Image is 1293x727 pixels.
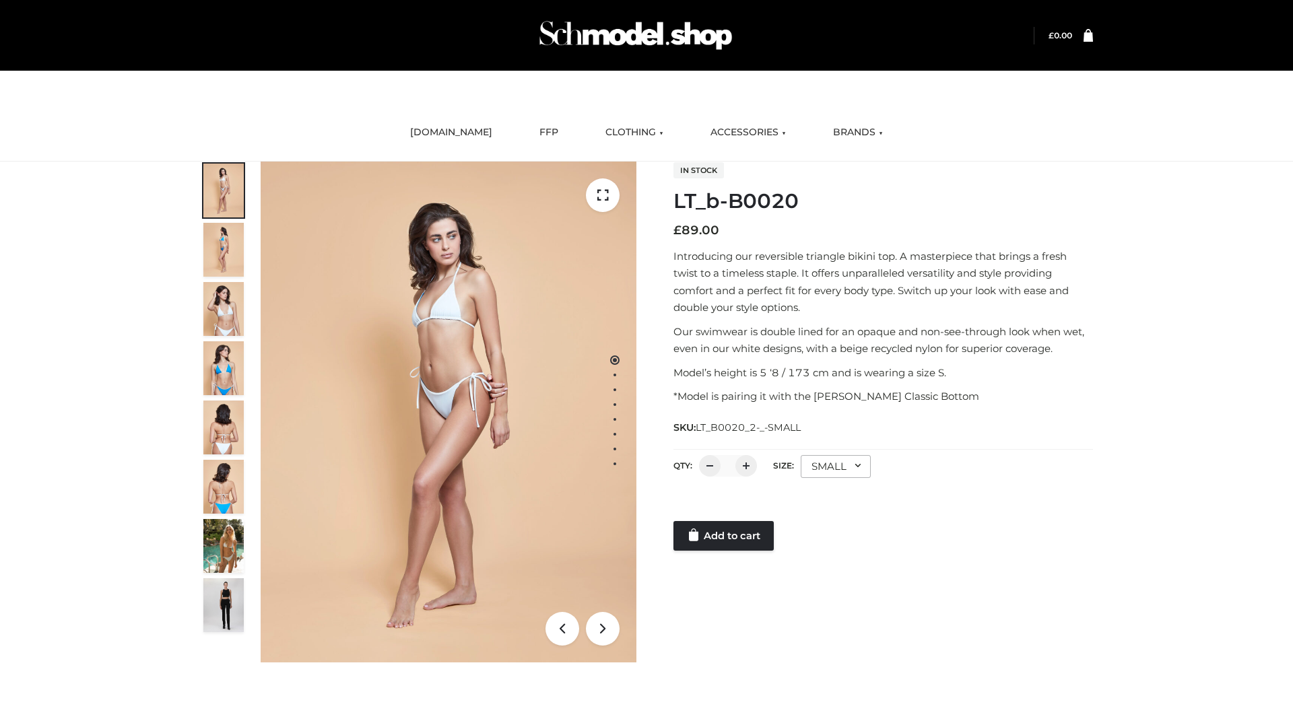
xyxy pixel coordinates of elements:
img: Schmodel Admin 964 [535,9,737,62]
bdi: 89.00 [673,223,719,238]
p: Our swimwear is double lined for an opaque and non-see-through look when wet, even in our white d... [673,323,1093,357]
a: Add to cart [673,521,774,551]
img: Arieltop_CloudNine_AzureSky2.jpg [203,519,244,573]
img: ArielClassicBikiniTop_CloudNine_AzureSky_OW114ECO_2-scaled.jpg [203,223,244,277]
span: £ [673,223,682,238]
bdi: 0.00 [1049,30,1072,40]
a: FFP [529,118,568,147]
img: ArielClassicBikiniTop_CloudNine_AzureSky_OW114ECO_3-scaled.jpg [203,282,244,336]
p: Introducing our reversible triangle bikini top. A masterpiece that brings a fresh twist to a time... [673,248,1093,316]
span: £ [1049,30,1054,40]
img: 49df5f96394c49d8b5cbdcda3511328a.HD-1080p-2.5Mbps-49301101_thumbnail.jpg [203,578,244,632]
div: SMALL [801,455,871,478]
a: [DOMAIN_NAME] [400,118,502,147]
span: LT_B0020_2-_-SMALL [696,421,801,434]
span: In stock [673,162,724,178]
img: ArielClassicBikiniTop_CloudNine_AzureSky_OW114ECO_1-scaled.jpg [203,164,244,217]
img: ArielClassicBikiniTop_CloudNine_AzureSky_OW114ECO_8-scaled.jpg [203,460,244,514]
label: Size: [773,460,794,471]
a: £0.00 [1049,30,1072,40]
span: SKU: [673,419,802,436]
img: ArielClassicBikiniTop_CloudNine_AzureSky_OW114ECO_1 [261,162,636,662]
label: QTY: [673,460,692,471]
img: ArielClassicBikiniTop_CloudNine_AzureSky_OW114ECO_7-scaled.jpg [203,401,244,454]
a: CLOTHING [595,118,673,147]
a: ACCESSORIES [700,118,796,147]
h1: LT_b-B0020 [673,189,1093,213]
p: *Model is pairing it with the [PERSON_NAME] Classic Bottom [673,388,1093,405]
a: BRANDS [823,118,893,147]
img: ArielClassicBikiniTop_CloudNine_AzureSky_OW114ECO_4-scaled.jpg [203,341,244,395]
p: Model’s height is 5 ‘8 / 173 cm and is wearing a size S. [673,364,1093,382]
